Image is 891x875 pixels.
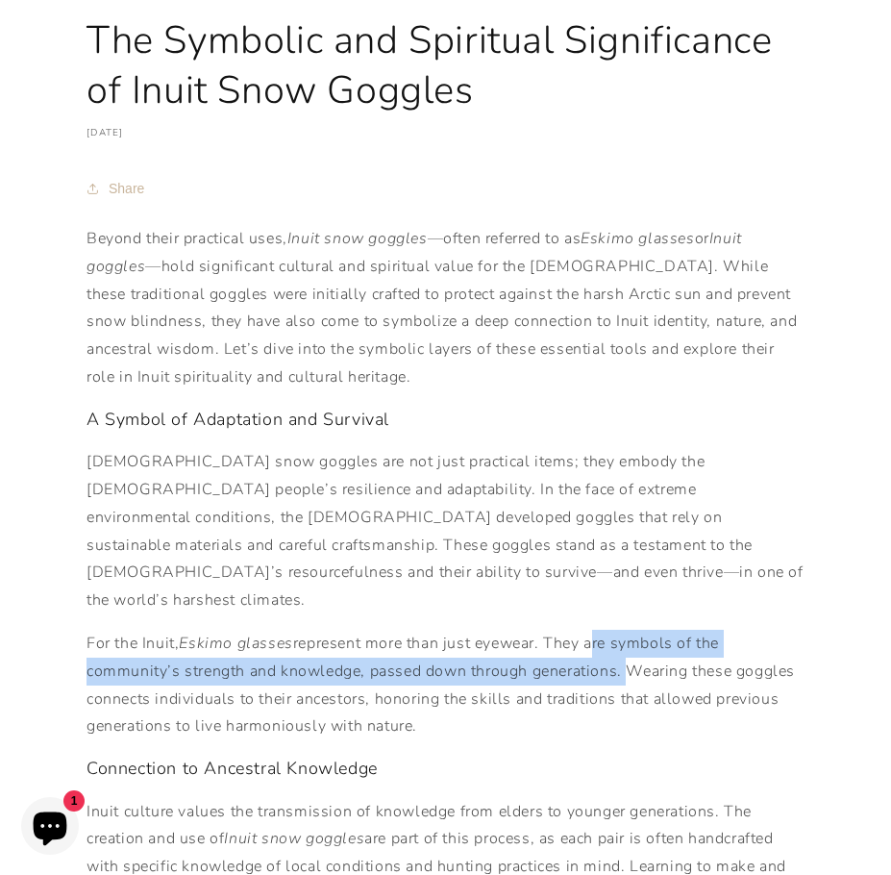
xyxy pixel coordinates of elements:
[87,15,804,115] h1: The Symbolic and Spiritual Significance of Inuit Snow Goggles
[87,758,804,780] h3: Connection to Ancestral Knowledge
[15,797,85,860] inbox-online-store-chat: Shopify online store chat
[224,828,364,849] em: Inuit snow goggles
[87,630,804,740] p: For the Inuit, represent more than just eyewear. They are symbols of the community’s strength and...
[287,228,428,249] em: Inuit snow goggles
[179,633,292,654] em: Eskimo glasses
[87,225,804,391] p: Beyond their practical uses, —often referred to as or —hold significant cultural and spiritual va...
[87,167,150,210] button: Share
[581,228,694,249] em: Eskimo glasses
[87,409,804,431] h3: A Symbol of Adaptation and Survival
[87,228,742,277] em: Inuit goggles
[87,126,124,139] time: [DATE]
[87,448,804,614] p: [DEMOGRAPHIC_DATA] snow goggles are not just practical items; they embody the [DEMOGRAPHIC_DATA] ...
